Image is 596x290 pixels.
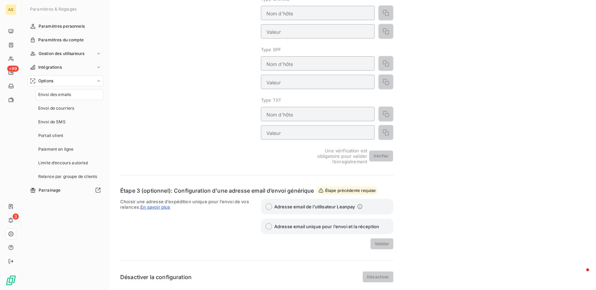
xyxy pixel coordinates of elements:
a: Relance par groupe de clients [36,171,103,182]
span: Type TXT [261,97,281,103]
a: Paramètres personnels [27,21,103,32]
input: placeholder [261,75,375,89]
input: placeholder [261,24,375,39]
input: placeholder [261,125,375,140]
a: OptionsEnvoi des emailsEnvoi de courriersEnvoi de SMSPortail clientPaiement en ligneLimite d’enco... [27,75,103,182]
a: Gestion des utilisateurs [27,48,103,59]
span: Portail client [38,133,63,139]
h6: Désactiver la configuration [120,273,192,281]
input: Adresse email de l’utilisateur Leanpay [265,203,272,210]
span: Envoi des emails [38,92,71,98]
h6: Étape 3 (optionnel): Configuration d'une adresse email d’envoi générique [120,187,314,195]
a: Paiement en ligne [36,144,103,155]
span: Options [38,78,53,84]
span: Parrainage [39,187,61,193]
button: Valider [371,238,393,249]
span: Envoi de SMS [38,119,66,125]
span: Une vérification est obligatoire pour valider l’enregistrement [302,148,367,164]
a: Intégrations [27,62,103,73]
span: Adresse email de l’utilisateur Leanpay [274,204,355,209]
span: +99 [7,66,19,72]
a: Limite d’encours autorisé [36,157,103,168]
iframe: Intercom live chat [573,267,589,283]
button: Vérifier [369,151,393,162]
a: Envoi de SMS [36,116,103,127]
a: +99 [5,67,16,78]
span: Paiement en ligne [38,146,74,152]
span: Envoi de courriers [38,105,74,111]
span: Paramètres du compte [38,37,84,43]
span: Relance par groupe de clients [38,174,97,180]
span: Intégrations [38,64,62,70]
span: En savoir plus [140,204,170,210]
span: Gestion des utilisateurs [39,51,85,57]
img: Logo LeanPay [5,275,16,286]
span: Paramètres personnels [39,23,85,29]
span: Limite d’encours autorisé [38,160,88,166]
input: placeholder [261,6,375,20]
a: Portail client [36,130,103,141]
span: Étape précédente requise [316,187,378,195]
a: Envoi des emails [36,89,103,100]
div: AS [5,4,16,15]
span: 3 [13,213,19,220]
span: Choisir une adresse d’expédition unique pour l’envoi de vos relances. [120,199,253,249]
a: Paramètres du compte [27,34,103,45]
input: Adresse email unique pour l’envoi et la réception [265,223,272,230]
a: Parrainage [27,185,103,196]
button: Désactiver [363,272,393,282]
span: Paramètres & Réglages [30,6,77,12]
span: Adresse email unique pour l’envoi et la réception [274,224,379,229]
input: placeholder [261,56,375,71]
input: placeholder [261,107,375,121]
a: Envoi de courriers [36,103,103,114]
span: Type SPF [261,47,281,52]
